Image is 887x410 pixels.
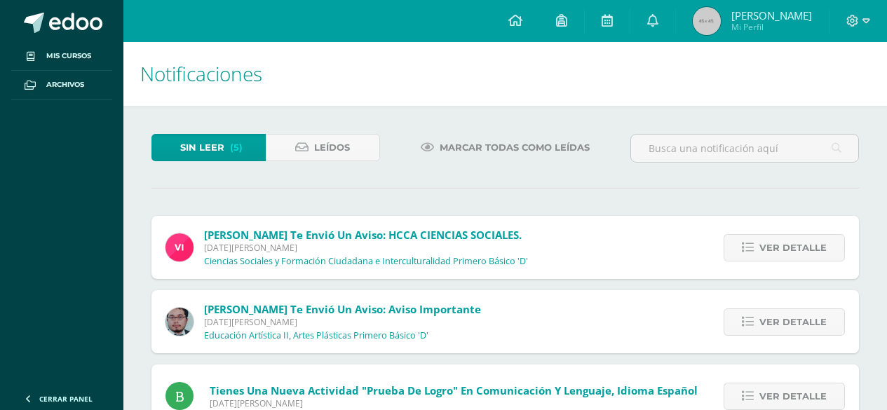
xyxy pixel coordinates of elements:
span: Ver detalle [759,383,827,409]
a: Leídos [266,134,380,161]
a: Archivos [11,71,112,100]
span: [DATE][PERSON_NAME] [210,397,698,409]
input: Busca una notificación aquí [631,135,858,162]
span: Archivos [46,79,84,90]
a: Mis cursos [11,42,112,71]
img: bd6d0aa147d20350c4821b7c643124fa.png [165,233,194,261]
span: [PERSON_NAME] [731,8,812,22]
span: [PERSON_NAME] te envió un aviso: HCCA CIENCIAS SOCIALES. [204,228,522,242]
img: 45x45 [693,7,721,35]
span: [DATE][PERSON_NAME] [204,316,481,328]
a: Sin leer(5) [151,134,266,161]
span: Leídos [314,135,350,160]
span: Tienes una nueva actividad "Prueba de logro" En Comunicación y Lenguaje, Idioma Español [210,383,698,397]
span: Notificaciones [140,60,262,87]
span: Marcar todas como leídas [440,135,590,160]
p: Ciencias Sociales y Formación Ciudadana e Interculturalidad Primero Básico 'D' [204,256,528,267]
span: Ver detalle [759,309,827,335]
span: [PERSON_NAME] te envió un aviso: Aviso importante [204,302,481,316]
span: (5) [230,135,243,160]
span: Sin leer [180,135,224,160]
span: [DATE][PERSON_NAME] [204,242,528,254]
span: Ver detalle [759,235,827,261]
span: Cerrar panel [39,394,93,404]
span: Mis cursos [46,50,91,62]
span: Mi Perfil [731,21,812,33]
a: Marcar todas como leídas [403,134,607,161]
p: Educación Artística II, Artes Plásticas Primero Básico 'D' [204,330,428,341]
img: 5fac68162d5e1b6fbd390a6ac50e103d.png [165,308,194,336]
